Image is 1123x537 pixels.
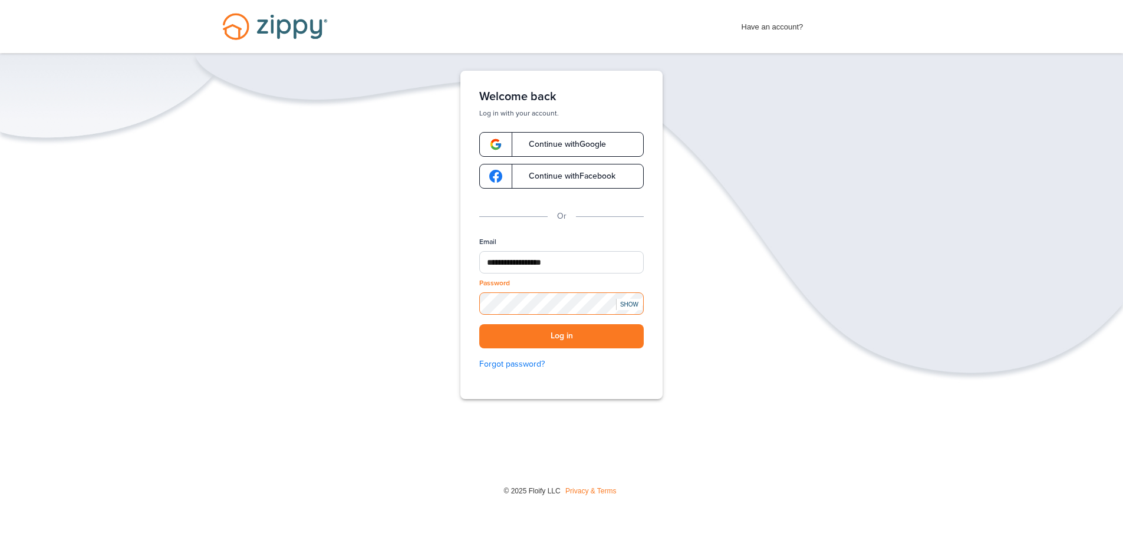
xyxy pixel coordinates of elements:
img: google-logo [489,138,502,151]
div: SHOW [616,299,642,310]
span: Have an account? [742,15,803,34]
label: Password [479,278,510,288]
h1: Welcome back [479,90,644,104]
label: Email [479,237,496,247]
a: google-logoContinue withGoogle [479,132,644,157]
a: Forgot password? [479,358,644,371]
img: google-logo [489,170,502,183]
button: Log in [479,324,644,348]
a: Privacy & Terms [565,487,616,495]
a: google-logoContinue withFacebook [479,164,644,189]
input: Password [479,292,644,315]
p: Log in with your account. [479,108,644,118]
span: Continue with Google [517,140,606,149]
p: Or [557,210,567,223]
input: Email [479,251,644,274]
span: Continue with Facebook [517,172,615,180]
span: © 2025 Floify LLC [503,487,560,495]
